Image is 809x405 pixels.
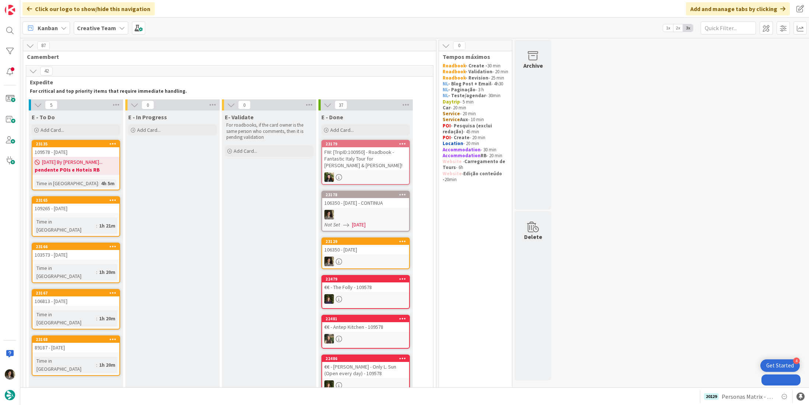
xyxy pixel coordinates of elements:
[32,289,120,330] a: 23167106813 - [DATE]Time in [GEOGRAPHIC_DATA]:1h 20m
[32,243,119,260] div: 23166103573 - [DATE]
[322,172,409,182] div: BC
[324,294,334,304] img: MC
[443,170,503,183] strong: Edição conteúdo -
[32,243,120,283] a: 23166103573 - [DATE]Time in [GEOGRAPHIC_DATA]:1h 20m
[36,337,119,342] div: 23168
[97,361,117,369] div: 1h 20m
[793,358,800,364] div: 4
[5,5,15,15] img: Visit kanbanzone.com
[137,127,161,133] span: Add Card...
[42,158,102,166] span: [DATE] By [PERSON_NAME]...
[443,135,508,141] p: - 20 min
[96,268,97,276] span: :
[322,141,409,170] div: 23179FW: [TripID:100950] - Roadbook - Fantastic Italy Tour for [PERSON_NAME] & [PERSON_NAME]!
[766,362,794,369] div: Get Started
[443,147,508,153] p: - 30 min
[32,197,119,204] div: 23165
[524,232,542,241] div: Delete
[325,316,409,321] div: 22481
[443,123,451,129] strong: POI
[465,63,487,69] strong: - Create -
[36,244,119,249] div: 23166
[32,196,120,237] a: 23165109265 - [DATE]Time in [GEOGRAPHIC_DATA]:1h 21m
[443,69,508,75] p: - 20 min
[322,362,409,378] div: €€ - [PERSON_NAME] - Only L. Sun (Open every day) - 109578
[322,276,409,282] div: 22479
[443,171,508,183] p: - 20min
[673,24,683,32] span: 2x
[32,197,119,213] div: 23165109265 - [DATE]
[37,41,50,50] span: 87
[443,93,508,99] p: - 30min
[443,99,508,105] p: - 5 min
[35,179,98,187] div: Time in [GEOGRAPHIC_DATA]
[322,355,409,378] div: 22486€€ - [PERSON_NAME] - Only L. Sun (Open every day) - 109578
[465,68,492,75] strong: - Validation
[448,92,486,99] strong: - Teste/agendar
[663,24,673,32] span: 1x
[443,134,451,141] strong: POI
[322,147,409,170] div: FW: [TripID:100950] - Roadbook - Fantastic Italy Tour for [PERSON_NAME] & [PERSON_NAME]!
[321,191,410,232] a: 23178106350 - [DATE] - CONTINUAMSNot Set[DATE]
[325,141,409,147] div: 23179
[443,75,508,81] p: - 25 min
[322,294,409,304] div: MC
[97,222,117,230] div: 1h 21m
[481,152,487,159] strong: RB
[443,87,448,93] strong: NL
[96,222,97,230] span: :
[443,140,463,147] strong: Location
[32,290,119,306] div: 23167106813 - [DATE]
[32,204,119,213] div: 109265 - [DATE]
[443,117,508,123] p: - 10 min
[32,290,119,296] div: 23167
[32,336,119,343] div: 23168
[321,355,410,395] a: 22486€€ - [PERSON_NAME] - Only L. Sun (Open every day) - 109578MC
[321,275,410,309] a: 22479€€ - The Folly - 109578MC
[448,81,491,87] strong: - Blog Post + Email
[443,92,448,99] strong: NL
[30,88,187,94] strong: For critical and top priority items that require immediate handling.
[324,210,334,219] img: MS
[322,210,409,219] div: MS
[443,87,508,93] p: - 3 h
[704,393,719,400] div: 20129
[32,113,55,121] span: E - To Do
[77,24,116,32] b: Creative Team
[443,158,506,170] strong: Carregamento de Tours
[722,392,774,401] span: Personas Matrix - Definir Locations [GEOGRAPHIC_DATA]
[453,41,465,50] span: 0
[443,63,465,69] strong: Roadbook
[38,24,58,32] span: Kanban
[45,101,57,109] span: 5
[322,282,409,292] div: €€ - The Folly - 109578
[5,369,15,380] img: MS
[322,355,409,362] div: 22486
[443,68,465,75] strong: Roadbook
[448,87,475,93] strong: - Paginação
[32,250,119,260] div: 103573 - [DATE]
[324,334,334,344] img: IG
[322,141,409,147] div: 23179
[443,81,448,87] strong: NL
[22,2,155,15] div: Click our logo to show/hide this navigation
[325,192,409,197] div: 23178
[99,179,116,187] div: 4h 5m
[325,239,409,244] div: 23129
[443,158,462,165] strong: Website
[97,268,117,276] div: 1h 20m
[322,316,409,322] div: 22481
[443,170,462,177] strong: Website
[443,147,481,153] strong: Accommodation
[32,140,120,190] a: 23135109578 - [DATE][DATE] By [PERSON_NAME]...pendente POIs e Hoteis RBTime in [GEOGRAPHIC_DATA]:...
[322,238,409,245] div: 23129
[234,148,257,154] span: Add Card...
[322,198,409,208] div: 106350 - [DATE] - CONTINUA
[322,191,409,198] div: 23178
[443,105,508,111] p: - 20 min
[322,380,409,390] div: MC
[142,101,154,109] span: 0
[443,141,508,147] p: - 20 min
[443,75,465,81] strong: Roadbook
[32,296,119,306] div: 106813 - [DATE]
